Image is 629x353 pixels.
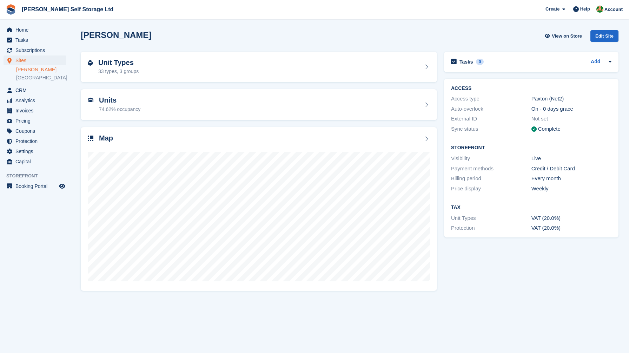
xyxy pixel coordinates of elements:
a: Edit Site [590,30,618,45]
a: menu [4,35,66,45]
span: Capital [15,157,58,166]
span: Home [15,25,58,35]
div: Billing period [451,175,531,183]
img: unit-type-icn-2b2737a686de81e16bb02015468b77c625bbabd49415b5ef34ead5e3b44a266d.svg [88,60,93,66]
div: On - 0 days grace [531,105,612,113]
a: menu [4,55,66,65]
span: Analytics [15,96,58,105]
a: [PERSON_NAME] Self Storage Ltd [19,4,116,15]
a: menu [4,106,66,116]
span: Create [545,6,560,13]
div: External ID [451,115,531,123]
div: Live [531,155,612,163]
a: menu [4,25,66,35]
div: Payment methods [451,165,531,173]
span: Protection [15,136,58,146]
div: Sync status [451,125,531,133]
a: Unit Types 33 types, 3 groups [81,52,437,83]
div: Every month [531,175,612,183]
div: VAT (20.0%) [531,224,612,232]
span: CRM [15,85,58,95]
h2: ACCESS [451,86,611,91]
span: View on Store [552,33,582,40]
span: Storefront [6,172,70,179]
div: Credit / Debit Card [531,165,612,173]
h2: Tax [451,205,611,210]
div: Not set [531,115,612,123]
a: menu [4,45,66,55]
h2: Units [99,96,140,104]
span: Booking Portal [15,181,58,191]
a: menu [4,126,66,136]
a: [PERSON_NAME] [16,66,66,73]
div: Complete [538,125,561,133]
span: Subscriptions [15,45,58,55]
div: VAT (20.0%) [531,214,612,222]
span: Pricing [15,116,58,126]
div: Visibility [451,155,531,163]
a: Preview store [58,182,66,190]
img: map-icn-33ee37083ee616e46c38cad1a60f524a97daa1e2b2c8c0bc3eb3415660979fc1.svg [88,136,93,141]
div: 33 types, 3 groups [98,68,139,75]
a: menu [4,85,66,95]
h2: Map [99,134,113,142]
span: Sites [15,55,58,65]
span: Help [580,6,590,13]
h2: Storefront [451,145,611,151]
img: Joshua Wild [596,6,603,13]
a: menu [4,181,66,191]
span: Invoices [15,106,58,116]
div: Paxton (Net2) [531,95,612,103]
a: menu [4,157,66,166]
div: Edit Site [590,30,618,42]
h2: [PERSON_NAME] [81,30,151,40]
a: View on Store [544,30,585,42]
a: menu [4,146,66,156]
a: menu [4,136,66,146]
a: Map [81,127,437,291]
a: Units 74.62% occupancy [81,89,437,120]
div: Protection [451,224,531,232]
h2: Unit Types [98,59,139,67]
img: stora-icon-8386f47178a22dfd0bd8f6a31ec36ba5ce8667c1dd55bd0f319d3a0aa187defe.svg [6,4,16,15]
div: Auto-overlock [451,105,531,113]
span: Account [604,6,623,13]
span: Coupons [15,126,58,136]
div: Price display [451,185,531,193]
a: menu [4,116,66,126]
a: menu [4,96,66,105]
a: [GEOGRAPHIC_DATA] [16,74,66,81]
h2: Tasks [459,59,473,65]
div: 0 [476,59,484,65]
img: unit-icn-7be61d7bf1b0ce9d3e12c5938cc71ed9869f7b940bace4675aadf7bd6d80202e.svg [88,98,93,103]
div: Access type [451,95,531,103]
div: 74.62% occupancy [99,106,140,113]
span: Settings [15,146,58,156]
div: Unit Types [451,214,531,222]
div: Weekly [531,185,612,193]
span: Tasks [15,35,58,45]
a: Add [591,58,600,66]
